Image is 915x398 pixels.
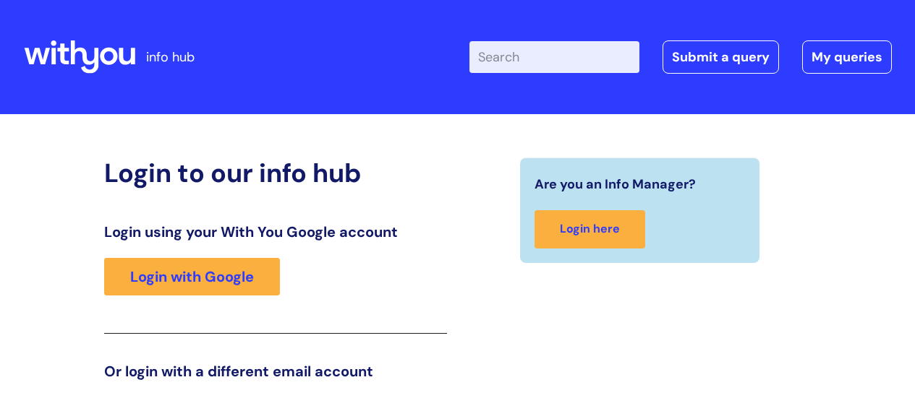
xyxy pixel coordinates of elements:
[104,223,447,241] h3: Login using your With You Google account
[104,157,447,189] h2: Login to our info hub
[104,258,280,295] a: Login with Google
[663,40,779,74] a: Submit a query
[802,40,892,74] a: My queries
[535,210,645,248] a: Login here
[469,41,639,73] input: Search
[535,173,696,196] span: Are you an Info Manager?
[146,46,195,69] p: info hub
[104,363,447,380] h3: Or login with a different email account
